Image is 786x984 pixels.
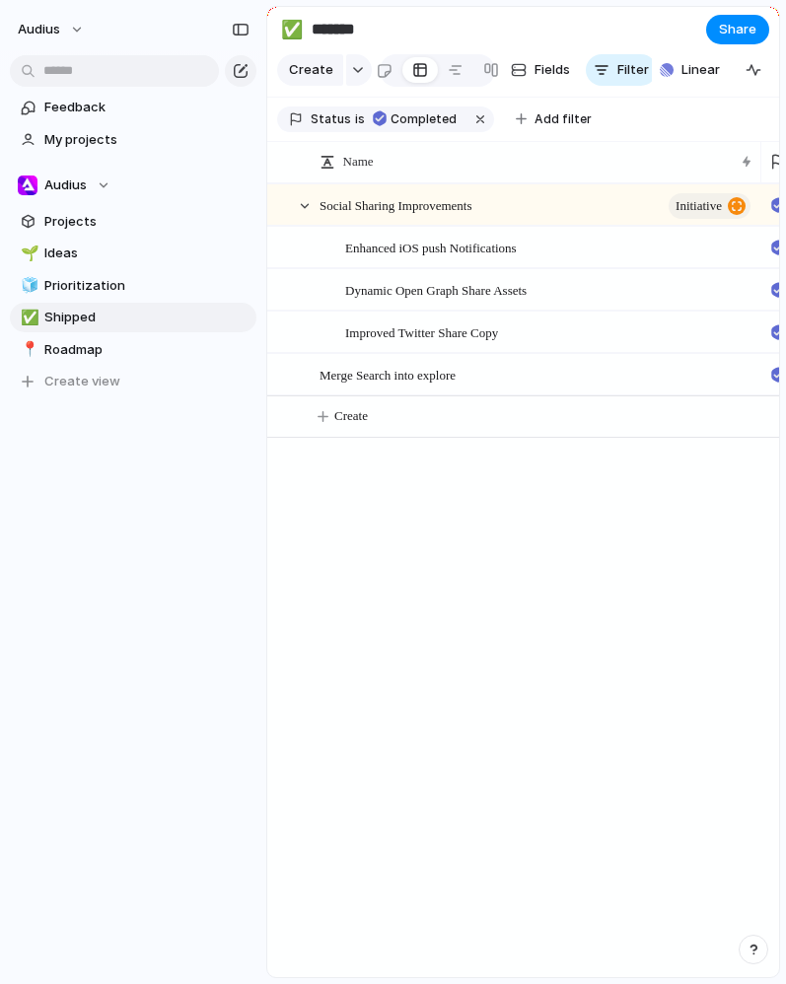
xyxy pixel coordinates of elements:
[21,307,35,329] div: ✅
[44,130,250,150] span: My projects
[10,93,256,122] a: Feedback
[44,176,87,195] span: Audius
[44,340,250,360] span: Roadmap
[289,60,333,80] span: Create
[311,110,351,128] span: Status
[18,340,37,360] button: 📍
[44,308,250,327] span: Shipped
[10,207,256,237] a: Projects
[669,193,750,219] button: initiative
[652,55,728,85] button: Linear
[351,108,369,130] button: is
[367,108,468,130] button: Completed
[320,363,456,386] span: Merge Search into explore
[719,20,756,39] span: Share
[21,274,35,297] div: 🧊
[10,239,256,268] a: 🌱Ideas
[10,125,256,155] a: My projects
[18,244,37,263] button: 🌱
[18,276,37,296] button: 🧊
[21,243,35,265] div: 🌱
[617,60,649,80] span: Filter
[681,60,720,80] span: Linear
[10,367,256,396] button: Create view
[345,320,498,343] span: Improved Twitter Share Copy
[343,152,374,172] span: Name
[10,303,256,332] a: ✅Shipped
[586,54,657,86] button: Filter
[535,60,570,80] span: Fields
[706,15,769,44] button: Share
[44,212,250,232] span: Projects
[676,192,722,220] span: initiative
[281,16,303,42] div: ✅
[535,110,592,128] span: Add filter
[10,171,256,200] button: Audius
[44,244,250,263] span: Ideas
[391,110,457,128] span: Completed
[44,98,250,117] span: Feedback
[277,54,343,86] button: Create
[21,338,35,361] div: 📍
[9,14,95,45] button: Audius
[276,14,308,45] button: ✅
[355,110,365,128] span: is
[44,276,250,296] span: Prioritization
[334,406,368,426] span: Create
[10,335,256,365] a: 📍Roadmap
[10,271,256,301] a: 🧊Prioritization
[345,278,527,301] span: Dynamic Open Graph Share Assets
[503,54,578,86] button: Fields
[504,105,604,133] button: Add filter
[18,20,60,39] span: Audius
[18,308,37,327] button: ✅
[44,372,120,391] span: Create view
[320,193,472,216] span: Social Sharing Improvements
[345,236,517,258] span: Enhanced iOS push Notifications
